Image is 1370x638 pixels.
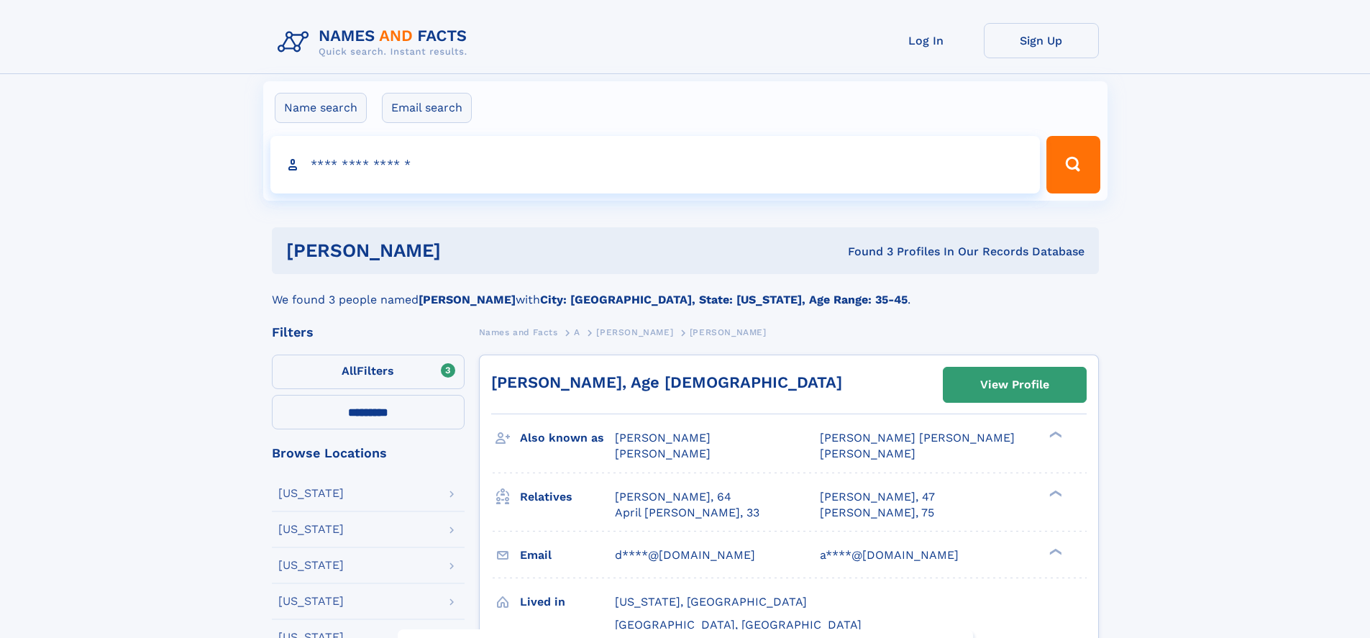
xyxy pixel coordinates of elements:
[615,489,731,505] a: [PERSON_NAME], 64
[286,242,644,260] h1: [PERSON_NAME]
[270,136,1041,193] input: search input
[944,368,1086,402] a: View Profile
[272,23,479,62] img: Logo Names and Facts
[596,323,673,341] a: [PERSON_NAME]
[278,560,344,571] div: [US_STATE]
[275,93,367,123] label: Name search
[520,590,615,614] h3: Lived in
[479,323,558,341] a: Names and Facts
[820,505,934,521] a: [PERSON_NAME], 75
[615,595,807,609] span: [US_STATE], [GEOGRAPHIC_DATA]
[272,447,465,460] div: Browse Locations
[644,244,1084,260] div: Found 3 Profiles In Our Records Database
[820,431,1015,445] span: [PERSON_NAME] [PERSON_NAME]
[1046,430,1063,439] div: ❯
[1046,547,1063,556] div: ❯
[520,543,615,568] h3: Email
[272,326,465,339] div: Filters
[540,293,908,306] b: City: [GEOGRAPHIC_DATA], State: [US_STATE], Age Range: 35-45
[272,355,465,389] label: Filters
[615,618,862,632] span: [GEOGRAPHIC_DATA], [GEOGRAPHIC_DATA]
[278,596,344,607] div: [US_STATE]
[820,447,915,460] span: [PERSON_NAME]
[272,274,1099,309] div: We found 3 people named with .
[491,373,842,391] a: [PERSON_NAME], Age [DEMOGRAPHIC_DATA]
[615,505,759,521] a: April [PERSON_NAME], 33
[615,447,711,460] span: [PERSON_NAME]
[984,23,1099,58] a: Sign Up
[574,327,580,337] span: A
[520,485,615,509] h3: Relatives
[520,426,615,450] h3: Also known as
[1046,488,1063,498] div: ❯
[419,293,516,306] b: [PERSON_NAME]
[278,524,344,535] div: [US_STATE]
[278,488,344,499] div: [US_STATE]
[820,489,935,505] a: [PERSON_NAME], 47
[596,327,673,337] span: [PERSON_NAME]
[615,431,711,445] span: [PERSON_NAME]
[690,327,767,337] span: [PERSON_NAME]
[980,368,1049,401] div: View Profile
[382,93,472,123] label: Email search
[1046,136,1100,193] button: Search Button
[342,364,357,378] span: All
[869,23,984,58] a: Log In
[574,323,580,341] a: A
